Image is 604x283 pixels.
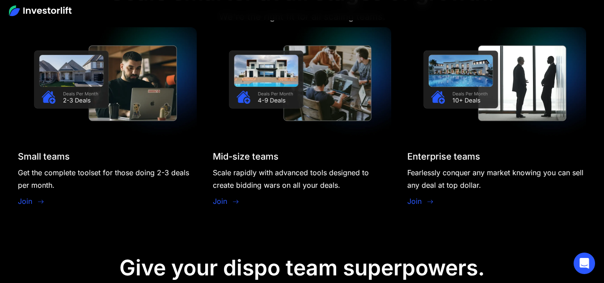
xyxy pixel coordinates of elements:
a: Join [213,196,227,207]
div: Give your dispo team superpowers. [119,255,485,281]
div: Get the complete toolset for those doing 2-3 deals per month. [18,166,197,191]
div: Small teams [18,151,70,162]
div: Enterprise teams [407,151,480,162]
a: Join [407,196,422,207]
a: Join [18,196,32,207]
div: Fearlessly conquer any market knowing you can sell any deal at top dollar. [407,166,586,191]
div: Mid-size teams [213,151,279,162]
div: Open Intercom Messenger [574,253,595,274]
div: Scale rapidly with advanced tools designed to create bidding wars on all your deals. [213,166,392,191]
